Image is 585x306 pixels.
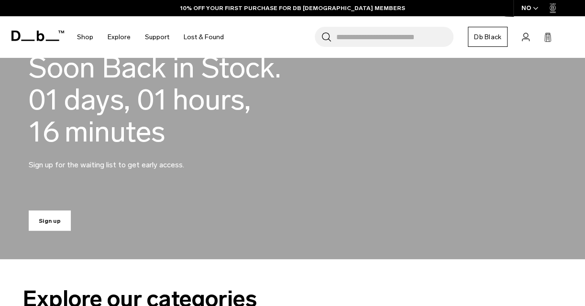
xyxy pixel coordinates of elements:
[29,116,60,148] span: 16
[184,20,224,54] a: Lost & Found
[64,84,130,116] span: days,
[65,116,165,148] span: minutes
[145,20,169,54] a: Support
[173,84,251,116] span: hours,
[468,27,508,47] a: Db Black
[180,4,405,12] a: 10% OFF YOUR FIRST PURCHASE FOR DB [DEMOGRAPHIC_DATA] MEMBERS
[29,52,281,84] div: Soon Back in Stock.
[29,84,59,116] span: 01
[29,148,258,171] p: Sign up for the waiting list to get early access.
[137,84,168,116] span: 01
[70,16,231,58] nav: Main Navigation
[29,210,71,230] a: Sign up
[108,20,131,54] a: Explore
[77,20,93,54] a: Shop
